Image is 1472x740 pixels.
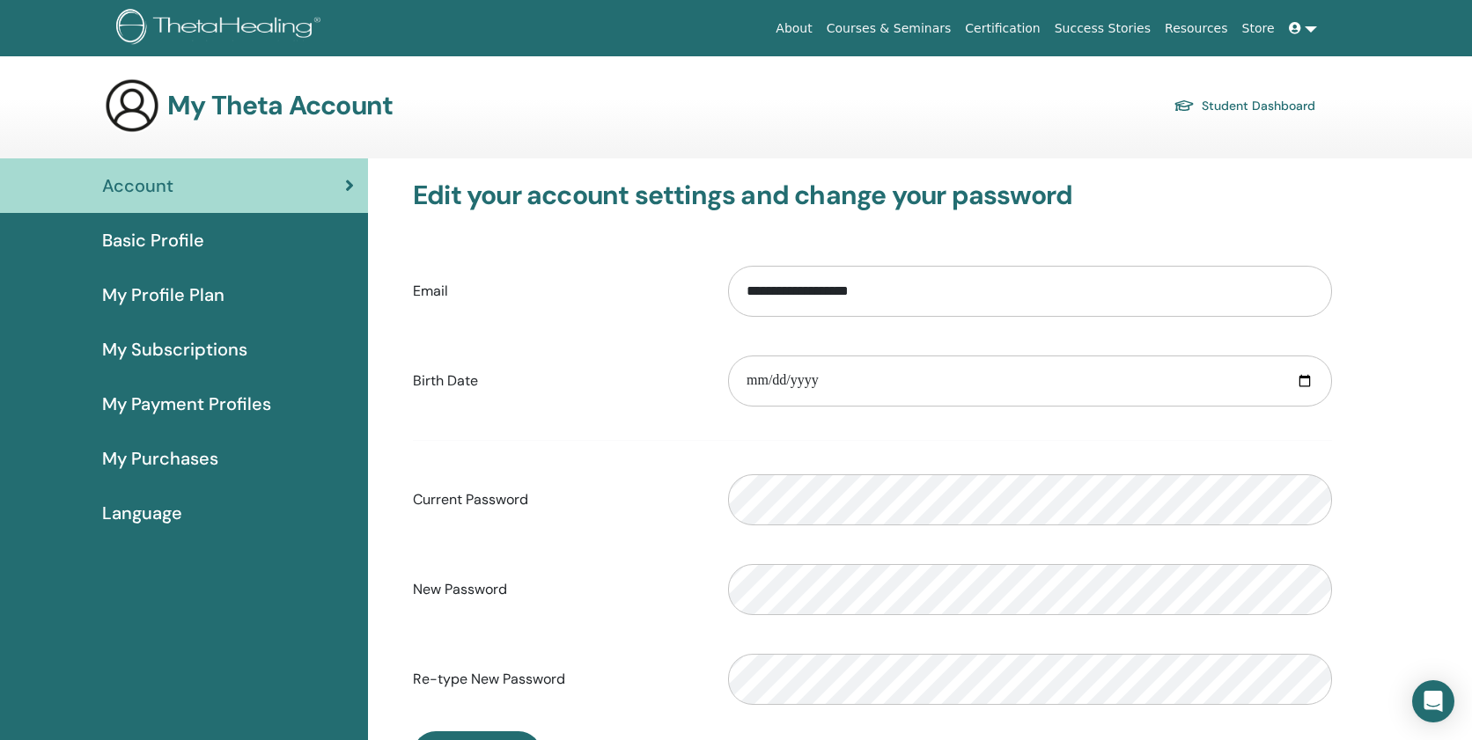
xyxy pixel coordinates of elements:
span: Language [102,500,182,526]
label: Current Password [400,483,715,517]
label: Birth Date [400,364,715,398]
a: Student Dashboard [1174,93,1315,118]
span: My Subscriptions [102,336,247,363]
span: My Profile Plan [102,282,224,308]
span: Account [102,172,173,199]
a: Courses & Seminars [820,12,959,45]
div: Open Intercom Messenger [1412,680,1454,722]
img: graduation-cap.svg [1174,99,1195,114]
a: Certification [958,12,1047,45]
h3: My Theta Account [167,90,393,121]
label: Re-type New Password [400,663,715,696]
a: About [769,12,819,45]
a: Store [1235,12,1282,45]
a: Success Stories [1048,12,1158,45]
a: Resources [1158,12,1235,45]
img: generic-user-icon.jpg [104,77,160,134]
span: My Payment Profiles [102,391,271,417]
span: My Purchases [102,445,218,472]
span: Basic Profile [102,227,204,253]
h3: Edit your account settings and change your password [413,180,1332,211]
label: New Password [400,573,715,606]
img: logo.png [116,9,327,48]
label: Email [400,275,715,308]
